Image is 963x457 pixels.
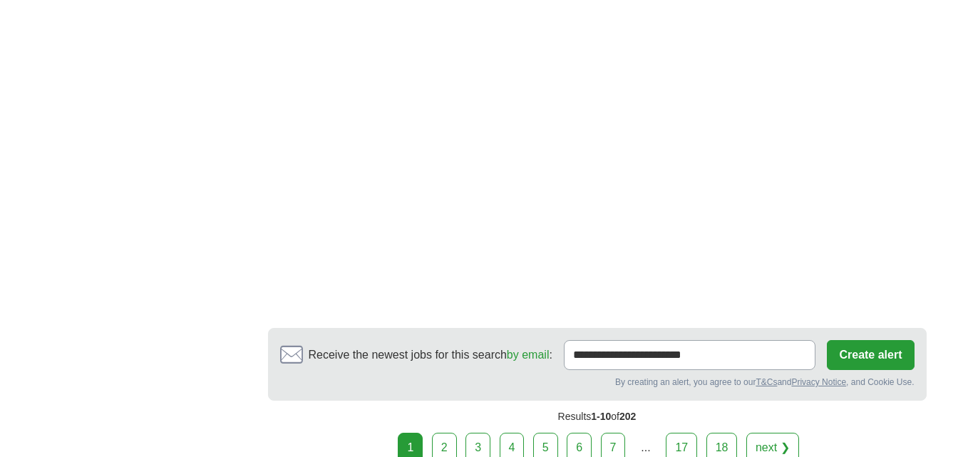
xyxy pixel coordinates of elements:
a: Privacy Notice [791,377,846,387]
div: Results of [268,401,927,433]
a: T&Cs [756,377,777,387]
button: Create alert [827,340,914,370]
span: 202 [619,411,636,422]
span: 1-10 [591,411,611,422]
div: By creating an alert, you agree to our and , and Cookie Use. [280,376,915,389]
